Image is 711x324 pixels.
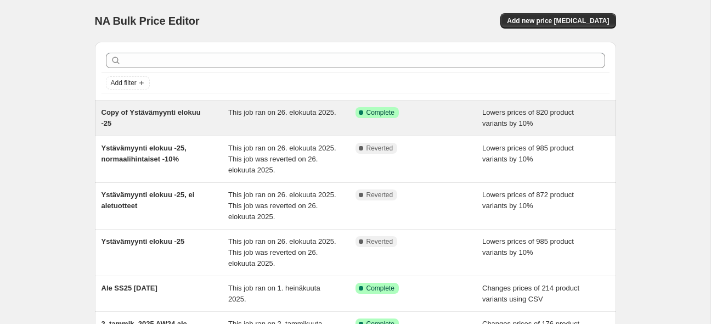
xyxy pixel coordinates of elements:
span: Lowers prices of 820 product variants by 10% [482,108,574,127]
span: Copy of Ystävämyynti elokuu -25 [101,108,201,127]
button: Add new price [MEDICAL_DATA] [500,13,616,29]
span: Lowers prices of 872 product variants by 10% [482,191,574,210]
span: Ale SS25 [DATE] [101,284,157,292]
span: Ystävämyynti elokuu -25 [101,237,185,245]
span: Reverted [366,237,393,246]
span: This job ran on 1. heinäkuuta 2025. [228,284,320,303]
span: Lowers prices of 985 product variants by 10% [482,144,574,163]
span: Ystävämyynti elokuu -25, ei aletuotteet [101,191,195,210]
button: Add filter [106,76,150,90]
span: Reverted [366,191,393,199]
span: Complete [366,108,394,117]
span: This job ran on 26. elokuuta 2025. This job was reverted on 26. elokuuta 2025. [228,144,336,174]
span: This job ran on 26. elokuuta 2025. This job was reverted on 26. elokuuta 2025. [228,237,336,267]
span: Add new price [MEDICAL_DATA] [507,16,609,25]
span: This job ran on 26. elokuuta 2025. This job was reverted on 26. elokuuta 2025. [228,191,336,221]
span: This job ran on 26. elokuuta 2025. [228,108,336,116]
span: Ystävämyynti elokuu -25, normaalihintaiset -10% [101,144,187,163]
span: NA Bulk Price Editor [95,15,200,27]
span: Complete [366,284,394,293]
span: Changes prices of 214 product variants using CSV [482,284,579,303]
span: Lowers prices of 985 product variants by 10% [482,237,574,256]
span: Reverted [366,144,393,153]
span: Add filter [111,79,137,87]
